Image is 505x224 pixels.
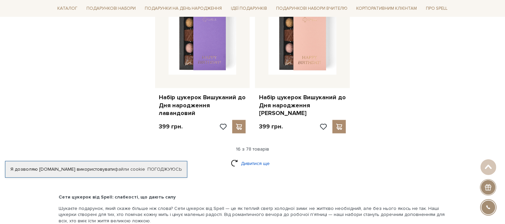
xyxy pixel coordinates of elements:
[59,194,176,200] b: Сети цукерок від Spell: слабкості, що дають силу
[115,166,145,172] a: файли cookie
[273,3,350,14] a: Подарункові набори Вчителю
[5,166,187,172] div: Я дозволяю [DOMAIN_NAME] використовувати
[147,166,182,172] a: Погоджуюсь
[52,146,453,152] div: 16 з 78 товарів
[231,158,274,169] a: Дивитися ще
[59,206,446,224] p: Шукаєте подарунок, який скаже більше ніж слова? Сети цукерок від Spell — це як теплий светр холод...
[159,123,183,130] p: 399 грн.
[228,3,270,14] a: Ідеї подарунків
[142,3,225,14] a: Подарунки на День народження
[84,3,138,14] a: Подарункові набори
[259,123,283,130] p: 399 грн.
[55,3,80,14] a: Каталог
[423,3,450,14] a: Про Spell
[354,3,420,14] a: Корпоративним клієнтам
[159,94,246,117] a: Набір цукерок Вишуканий до Дня народження лавандовий
[259,94,346,117] a: Набір цукерок Вишуканий до Дня народження [PERSON_NAME]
